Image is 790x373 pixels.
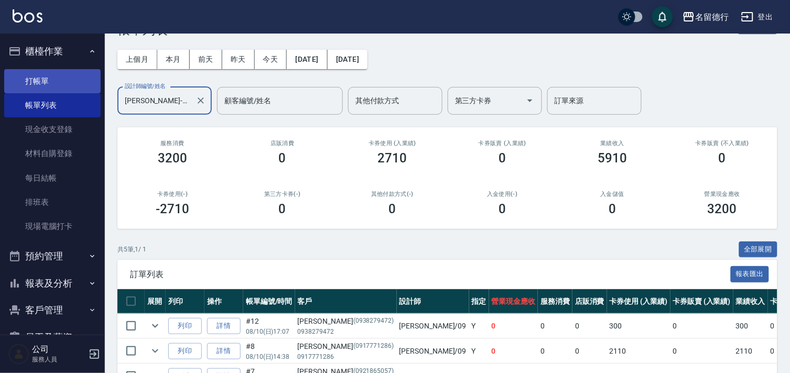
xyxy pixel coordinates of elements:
[680,191,765,198] h2: 營業現金應收
[240,140,325,147] h2: 店販消費
[4,214,101,238] a: 現場電腦打卡
[145,289,166,314] th: 展開
[670,289,734,314] th: 卡券販賣 (入業績)
[609,202,616,216] h3: 0
[4,243,101,270] button: 預約管理
[652,6,673,27] button: save
[4,69,101,93] a: 打帳單
[733,339,768,364] td: 2110
[460,140,545,147] h2: 卡券販賣 (入業績)
[190,50,222,69] button: 前天
[204,289,243,314] th: 操作
[4,93,101,117] a: 帳單列表
[243,289,295,314] th: 帳單編號/時間
[607,339,670,364] td: 2110
[397,289,469,314] th: 設計師
[117,245,146,254] p: 共 5 筆, 1 / 1
[287,50,327,69] button: [DATE]
[298,352,394,361] p: 0917771286
[4,190,101,214] a: 排班表
[499,202,506,216] h3: 0
[680,140,765,147] h2: 卡券販賣 (不入業績)
[522,92,538,109] button: Open
[130,140,215,147] h3: 服務消費
[207,318,241,334] a: 詳情
[607,314,670,338] td: 300
[350,140,435,147] h2: 卡券使用 (入業績)
[8,344,29,365] img: Person
[246,352,293,361] p: 08/10 (日) 14:38
[607,289,670,314] th: 卡券使用 (入業績)
[598,151,627,166] h3: 5910
[147,318,163,334] button: expand row
[240,191,325,198] h2: 第三方卡券(-)
[117,50,157,69] button: 上個月
[243,339,295,364] td: #8
[695,10,729,24] div: 名留德行
[4,270,101,297] button: 報表及分析
[733,289,768,314] th: 業績收入
[731,266,770,282] button: 報表匯出
[255,50,287,69] button: 今天
[733,314,768,338] td: 300
[350,191,435,198] h2: 其他付款方式(-)
[157,50,190,69] button: 本月
[207,343,241,359] a: 詳情
[130,191,215,198] h2: 卡券使用(-)
[168,343,202,359] button: 列印
[222,50,255,69] button: 昨天
[538,289,572,314] th: 服務消費
[389,202,396,216] h3: 0
[32,355,85,364] p: 服務人員
[570,140,655,147] h2: 業績收入
[4,38,101,65] button: 櫃檯作業
[739,242,778,258] button: 全部展開
[13,9,42,23] img: Logo
[499,151,506,166] h3: 0
[538,314,572,338] td: 0
[156,202,189,216] h3: -2710
[4,141,101,166] a: 材料自購登錄
[4,297,101,324] button: 客戶管理
[279,202,286,216] h3: 0
[731,269,770,279] a: 報表匯出
[469,314,489,338] td: Y
[489,314,538,338] td: 0
[353,316,394,327] p: (0938279472)
[469,339,489,364] td: Y
[298,316,394,327] div: [PERSON_NAME]
[193,93,208,108] button: Clear
[737,7,777,27] button: 登出
[298,327,394,336] p: 0938279472
[719,151,726,166] h3: 0
[708,202,737,216] h3: 3200
[378,151,407,166] h3: 2710
[279,151,286,166] h3: 0
[166,289,204,314] th: 列印
[489,289,538,314] th: 營業現金應收
[130,269,731,280] span: 訂單列表
[4,324,101,351] button: 員工及薪資
[4,166,101,190] a: 每日結帳
[572,339,607,364] td: 0
[246,327,293,336] p: 08/10 (日) 17:07
[4,117,101,141] a: 現金收支登錄
[243,314,295,338] td: #12
[489,339,538,364] td: 0
[670,314,734,338] td: 0
[158,151,187,166] h3: 3200
[572,314,607,338] td: 0
[328,50,367,69] button: [DATE]
[670,339,734,364] td: 0
[678,6,733,28] button: 名留德行
[469,289,489,314] th: 指定
[538,339,572,364] td: 0
[168,318,202,334] button: 列印
[298,341,394,352] div: [PERSON_NAME]
[397,314,469,338] td: [PERSON_NAME] /09
[353,341,394,352] p: (0917771286)
[295,289,397,314] th: 客戶
[460,191,545,198] h2: 入金使用(-)
[125,82,166,90] label: 設計師編號/姓名
[570,191,655,198] h2: 入金儲值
